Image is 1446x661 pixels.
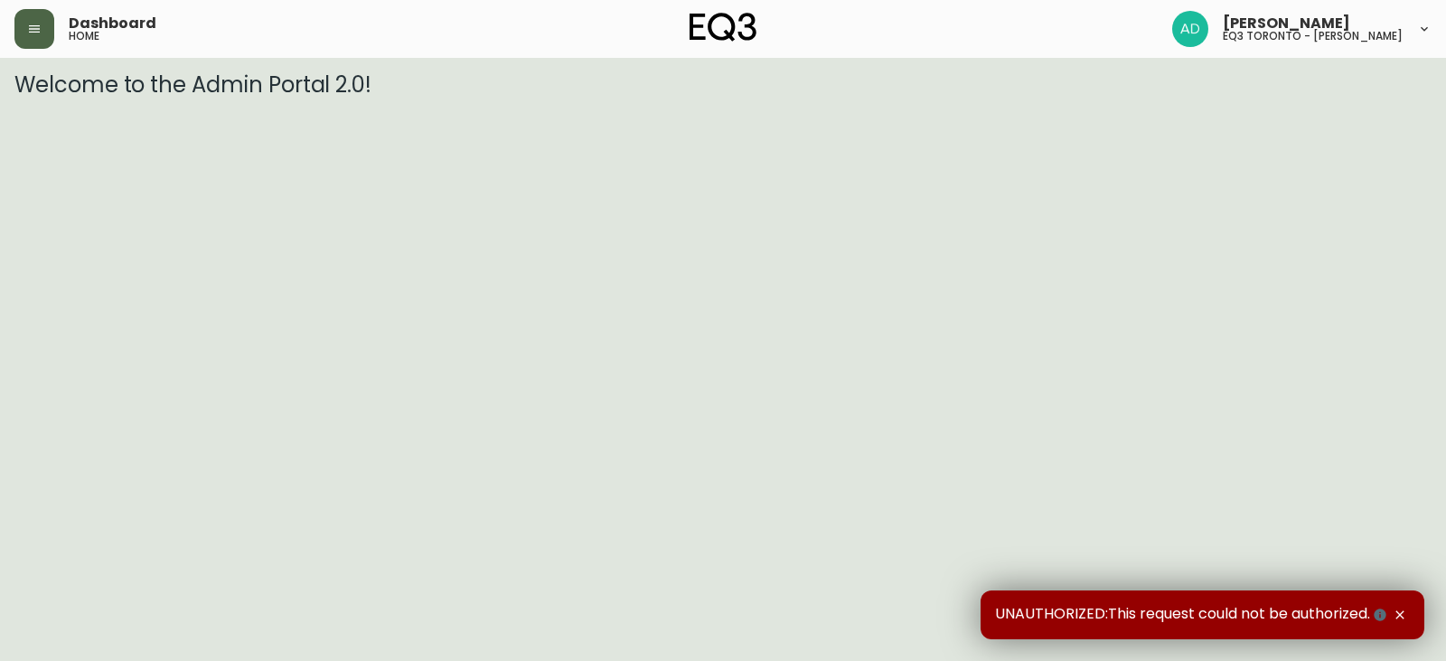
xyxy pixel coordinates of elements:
[69,31,99,42] h5: home
[1223,31,1403,42] h5: eq3 toronto - [PERSON_NAME]
[69,16,156,31] span: Dashboard
[1223,16,1350,31] span: [PERSON_NAME]
[995,605,1390,625] span: UNAUTHORIZED:This request could not be authorized.
[1172,11,1208,47] img: 5042b7eed22bbf7d2bc86013784b9872
[14,72,1432,98] h3: Welcome to the Admin Portal 2.0!
[690,13,756,42] img: logo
